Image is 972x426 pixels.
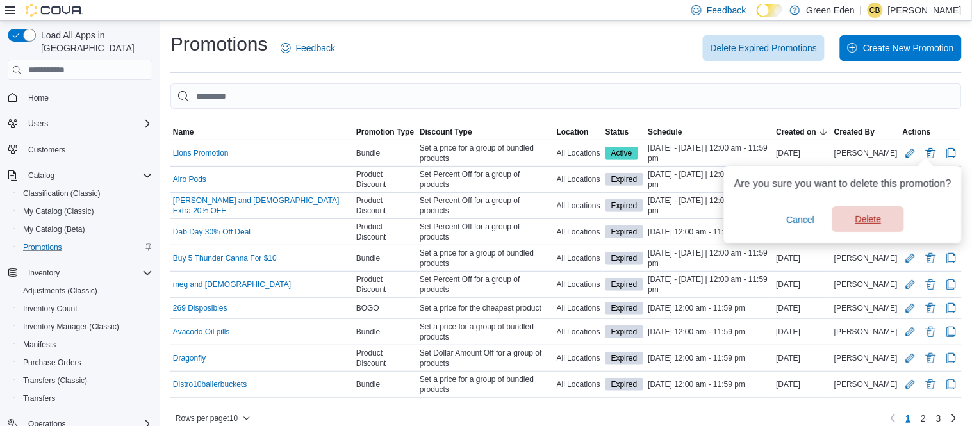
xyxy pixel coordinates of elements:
[18,373,152,388] span: Transfers (Classic)
[903,127,931,137] span: Actions
[356,195,415,216] span: Product Discount
[296,42,335,54] span: Feedback
[648,327,746,337] span: [DATE] 12:00 am - 11:59 pm
[3,88,158,106] button: Home
[834,379,898,389] span: [PERSON_NAME]
[354,124,417,140] button: Promotion Type
[834,353,898,363] span: [PERSON_NAME]
[921,412,926,425] span: 2
[417,272,554,297] div: Set Percent Off for a group of products
[757,17,757,18] span: Dark Mode
[417,372,554,397] div: Set a price for a group of bundled products
[707,4,746,17] span: Feedback
[417,193,554,218] div: Set Percent Off for a group of products
[23,206,94,217] span: My Catalog (Classic)
[557,353,600,363] span: All Locations
[944,324,959,340] button: Clone Promotion
[173,303,227,313] a: 269 Disposibles
[356,127,414,137] span: Promotion Type
[834,303,898,313] span: [PERSON_NAME]
[774,277,832,292] div: [DATE]
[777,127,817,137] span: Created on
[807,3,855,18] p: Green Eden
[173,253,277,263] a: Buy 5 Thunder Canna For $10
[356,327,380,337] span: Bundle
[832,124,900,140] button: Created By
[3,115,158,133] button: Users
[18,391,60,406] a: Transfers
[611,326,638,338] span: Expired
[417,300,554,316] div: Set a price for the cheapest product
[903,277,918,292] button: Edit Promotion
[923,324,939,340] button: Delete Promotion
[18,301,152,316] span: Inventory Count
[946,411,962,426] a: Next page
[903,250,918,266] button: Edit Promotion
[28,93,49,103] span: Home
[18,337,61,352] a: Manifests
[605,225,643,238] span: Expired
[3,167,158,184] button: Catalog
[356,222,415,242] span: Product Discount
[18,301,83,316] a: Inventory Count
[923,350,939,366] button: Delete Promotion
[648,379,746,389] span: [DATE] 12:00 am - 11:59 pm
[870,3,881,18] span: CB
[356,379,380,389] span: Bundle
[173,195,351,216] a: [PERSON_NAME] and [DEMOGRAPHIC_DATA] Extra 20% OFF
[13,202,158,220] button: My Catalog (Classic)
[417,245,554,271] div: Set a price for a group of bundled products
[28,119,48,129] span: Users
[18,319,152,334] span: Inventory Manager (Classic)
[170,83,962,109] input: This is a search bar. As you type, the results lower in the page will automatically filter.
[23,224,85,234] span: My Catalog (Beta)
[611,302,638,314] span: Expired
[611,174,638,185] span: Expired
[417,219,554,245] div: Set Percent Off for a group of products
[648,143,771,163] span: [DATE] - [DATE] | 12:00 am - 11:59 pm
[554,124,603,140] button: Location
[23,188,101,199] span: Classification (Classic)
[886,411,901,426] button: Previous page
[923,300,939,316] button: Delete Promotion
[611,226,638,238] span: Expired
[3,264,158,282] button: Inventory
[903,377,918,392] button: Edit Promotion
[605,278,643,291] span: Expired
[703,35,825,61] button: Delete Expired Promotions
[557,174,600,184] span: All Locations
[557,379,600,389] span: All Locations
[774,324,832,340] div: [DATE]
[863,42,954,54] span: Create New Promotion
[923,145,939,161] button: Delete Promotion
[903,324,918,340] button: Edit Promotion
[557,201,600,211] span: All Locations
[787,213,815,226] span: Cancel
[23,322,119,332] span: Inventory Manager (Classic)
[356,169,415,190] span: Product Discount
[173,379,247,389] a: Distro10ballerbuckets
[611,200,638,211] span: Expired
[23,116,152,131] span: Users
[648,227,746,237] span: [DATE] 12:00 am - 11:59 pm
[834,327,898,337] span: [PERSON_NAME]
[774,300,832,316] div: [DATE]
[605,302,643,315] span: Expired
[605,127,629,137] span: Status
[13,220,158,238] button: My Catalog (Beta)
[923,377,939,392] button: Delete Promotion
[944,250,959,266] button: Clone Promotion
[648,274,771,295] span: [DATE] - [DATE] | 12:00 am - 11:59 pm
[903,300,918,316] button: Edit Promotion
[3,140,158,159] button: Customers
[605,378,643,391] span: Expired
[23,168,60,183] button: Catalog
[417,124,554,140] button: Discount Type
[605,147,638,160] span: Active
[648,353,746,363] span: [DATE] 12:00 am - 11:59 pm
[774,350,832,366] div: [DATE]
[923,277,939,292] button: Delete Promotion
[13,354,158,372] button: Purchase Orders
[944,145,959,161] button: Clone Promotion
[18,186,106,201] a: Classification (Classic)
